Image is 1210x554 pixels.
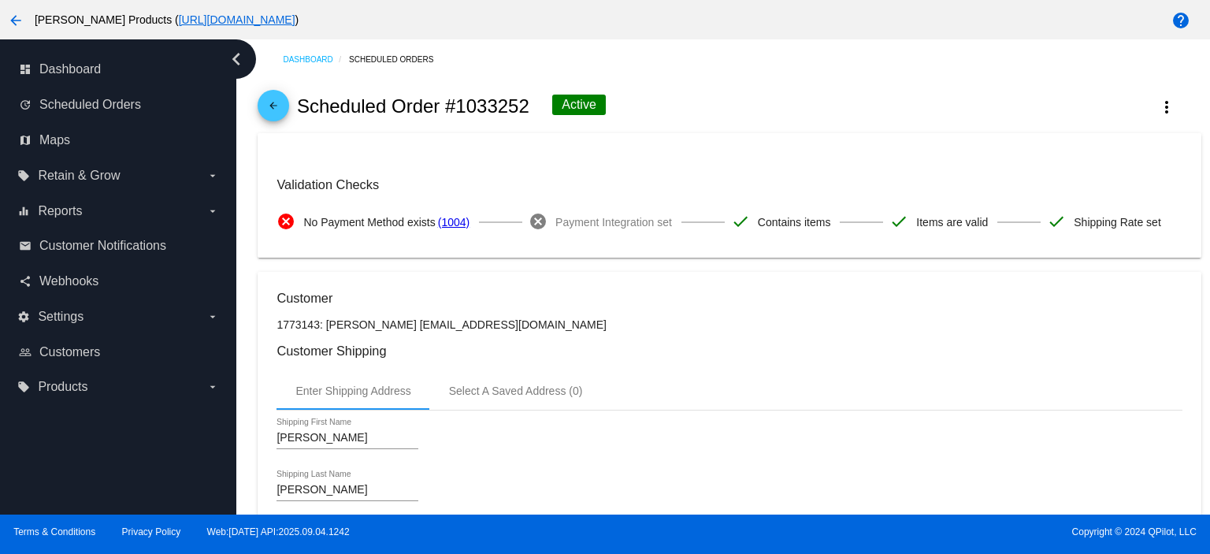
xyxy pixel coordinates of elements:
span: Copyright © 2024 QPilot, LLC [618,526,1197,537]
h3: Customer Shipping [277,344,1182,359]
mat-icon: check [889,212,908,231]
span: Reports [38,204,82,218]
span: Payment Integration set [555,206,672,239]
div: Active [552,95,606,115]
i: dashboard [19,63,32,76]
i: arrow_drop_down [206,310,219,323]
i: chevron_left [224,46,249,72]
a: update Scheduled Orders [19,92,219,117]
i: settings [17,310,30,323]
span: Contains items [758,206,831,239]
span: Products [38,380,87,394]
h2: Scheduled Order #1033252 [297,95,529,117]
a: people_outline Customers [19,340,219,365]
span: Webhooks [39,274,98,288]
i: update [19,99,32,111]
span: Items are valid [916,206,988,239]
a: (1004) [438,206,470,239]
i: map [19,134,32,147]
div: Select A Saved Address (0) [449,385,583,397]
a: map Maps [19,128,219,153]
a: dashboard Dashboard [19,57,219,82]
i: email [19,240,32,252]
h3: Validation Checks [277,177,1182,192]
a: Scheduled Orders [349,47,447,72]
h3: Customer [277,291,1182,306]
a: share Webhooks [19,269,219,294]
span: No Payment Method exists [303,206,435,239]
i: local_offer [17,381,30,393]
a: Web:[DATE] API:2025.09.04.1242 [207,526,350,537]
span: Customer Notifications [39,239,166,253]
span: Scheduled Orders [39,98,141,112]
a: [URL][DOMAIN_NAME] [179,13,295,26]
i: people_outline [19,346,32,359]
mat-icon: check [1047,212,1066,231]
a: Terms & Conditions [13,526,95,537]
span: Shipping Rate set [1074,206,1161,239]
span: Settings [38,310,84,324]
i: arrow_drop_down [206,169,219,182]
input: Shipping First Name [277,432,418,444]
span: [PERSON_NAME] Products ( ) [35,13,299,26]
i: local_offer [17,169,30,182]
i: arrow_drop_down [206,205,219,218]
span: Dashboard [39,62,101,76]
mat-icon: arrow_back [6,11,25,30]
i: equalizer [17,205,30,218]
a: Dashboard [283,47,349,72]
mat-icon: arrow_back [264,100,283,119]
a: email Customer Notifications [19,233,219,258]
input: Shipping Last Name [277,484,418,496]
mat-icon: cancel [277,212,295,231]
div: Enter Shipping Address [295,385,410,397]
p: 1773143: [PERSON_NAME] [EMAIL_ADDRESS][DOMAIN_NAME] [277,318,1182,331]
i: arrow_drop_down [206,381,219,393]
span: Maps [39,133,70,147]
mat-icon: more_vert [1157,98,1176,117]
i: share [19,275,32,288]
mat-icon: check [731,212,750,231]
mat-icon: help [1171,11,1190,30]
span: Retain & Grow [38,169,120,183]
mat-icon: cancel [529,212,547,231]
span: Customers [39,345,100,359]
a: Privacy Policy [122,526,181,537]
